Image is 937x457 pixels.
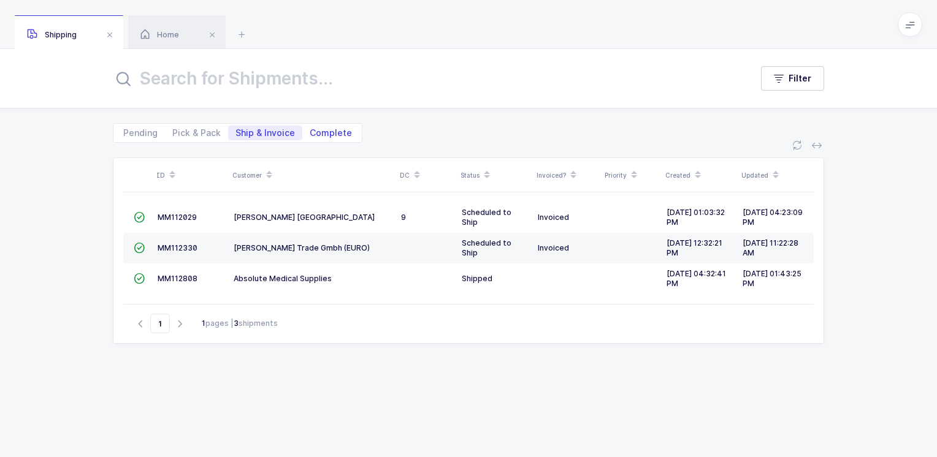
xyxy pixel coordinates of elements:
[234,274,332,283] span: Absolute Medical Supplies
[134,213,145,222] span: 
[462,208,511,227] span: Scheduled to Ship
[538,243,596,253] div: Invoiced
[667,269,726,288] span: [DATE] 04:32:41 PM
[234,243,370,252] span: [PERSON_NAME] Trade Gmbh (EURO)
[667,208,725,227] span: [DATE] 01:03:32 PM
[158,243,197,252] span: MM112330
[743,238,798,257] span: [DATE] 11:22:28 AM
[401,213,406,222] span: 9
[140,30,179,39] span: Home
[27,30,77,39] span: Shipping
[310,129,352,137] span: Complete
[234,213,375,222] span: [PERSON_NAME] [GEOGRAPHIC_DATA]
[789,72,811,85] span: Filter
[172,129,221,137] span: Pick & Pack
[462,274,492,283] span: Shipped
[743,208,803,227] span: [DATE] 04:23:09 PM
[667,238,722,257] span: [DATE] 12:32:21 PM
[461,165,529,186] div: Status
[743,269,801,288] span: [DATE] 01:43:25 PM
[400,165,453,186] div: DC
[462,238,511,257] span: Scheduled to Ship
[123,129,158,137] span: Pending
[665,165,734,186] div: Created
[113,64,736,93] input: Search for Shipments...
[235,129,295,137] span: Ship & Invoice
[134,243,145,252] span: 
[156,165,225,186] div: ID
[538,213,596,222] div: Invoiced
[761,66,824,91] button: Filter
[605,165,658,186] div: Priority
[158,274,197,283] span: MM112808
[134,274,145,283] span: 
[232,165,392,186] div: Customer
[537,165,597,186] div: Invoiced?
[158,213,197,222] span: MM112029
[741,165,810,186] div: Updated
